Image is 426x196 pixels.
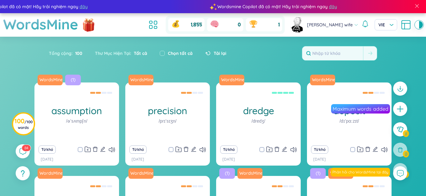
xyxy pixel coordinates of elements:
[307,105,392,116] h1: deposit
[128,170,154,176] a: WordsMine
[282,145,287,154] button: edit
[82,15,95,34] img: flashSalesIcon.a7f4f837.png
[329,3,337,10] span: đây
[132,156,144,162] p: [DATE]
[22,145,31,151] sup: 84
[313,156,326,162] p: [DATE]
[131,50,147,56] span: Tất cả
[128,168,156,179] a: WordsMine
[222,156,235,162] p: [DATE]
[80,3,88,10] span: đây
[183,146,189,152] span: delete
[37,77,63,83] a: WordsMine
[183,145,189,154] button: delete
[219,170,236,176] a: (1)
[66,117,87,124] h1: /əˈsʌmpʃn/
[328,168,356,179] a: WordsMine
[311,146,328,154] button: Từ khó
[309,170,326,176] a: (1)
[310,168,328,179] a: (1)
[372,145,378,154] button: edit
[14,119,33,130] h3: 100
[365,146,371,152] span: delete
[365,145,371,154] button: delete
[274,145,280,154] button: delete
[340,117,359,124] h1: /dɪˈpɑːzɪt/
[3,13,78,35] a: WordsMine
[302,46,363,60] input: Nhập từ khóa
[214,50,226,57] span: Tải lại
[396,105,404,113] span: plus
[128,75,156,85] a: WordsMine
[310,75,338,85] a: WordsMine
[219,75,247,85] a: WordsMine
[237,168,265,179] a: WordsMine
[191,146,196,152] span: edit
[125,105,210,116] h1: precision
[65,75,83,85] a: (1)
[238,21,241,28] span: 0
[38,75,65,85] a: WordsMine
[37,170,63,176] a: WordsMine
[73,50,82,57] span: 100
[307,21,353,28] span: [PERSON_NAME] wife
[282,146,287,152] span: edit
[129,146,147,154] button: Từ khó
[38,168,65,179] a: WordsMine
[100,145,106,154] button: edit
[191,145,196,154] button: edit
[24,146,26,150] span: 8
[92,146,98,152] span: delete
[18,119,33,130] span: / 100 words
[252,117,265,124] h1: /dredʒ/
[158,117,176,124] h1: /prɪˈsɪʒn/
[274,146,280,152] span: delete
[34,105,119,116] h1: assumption
[41,156,53,162] p: [DATE]
[89,47,153,60] div: Thư Mục Hiện Tại :
[219,168,237,179] a: (1)
[65,77,81,83] a: (1)
[309,77,336,83] a: WordsMine
[220,146,237,154] button: Từ khó
[372,146,378,152] span: edit
[39,146,56,154] button: Từ khó
[290,17,307,33] a: avatar
[290,17,305,33] img: avatar
[216,105,301,116] h1: dredge
[100,146,106,152] span: edit
[191,21,202,28] span: 1,855
[92,145,98,154] button: delete
[219,77,245,83] a: WordsMine
[168,50,193,57] label: Chọn tất cả
[128,77,154,83] a: WordsMine
[26,146,28,150] span: 4
[378,22,393,28] span: VIE
[278,21,280,28] span: 1
[49,47,89,60] div: Tổng cộng :
[237,170,263,176] a: WordsMine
